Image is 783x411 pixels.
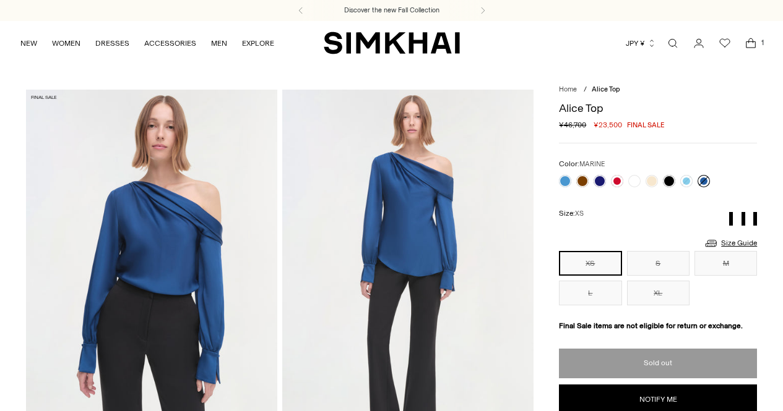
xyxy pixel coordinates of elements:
[584,85,587,95] div: /
[559,85,757,95] nav: breadcrumbs
[211,30,227,57] a: MEN
[704,235,757,251] a: Size Guide
[694,251,757,276] button: M
[626,30,656,57] button: JPY ¥
[738,31,763,56] a: Open cart modal
[559,251,621,276] button: XS
[144,30,196,57] a: ACCESSORIES
[686,31,711,56] a: Go to the account page
[559,158,605,170] label: Color:
[559,281,621,305] button: L
[559,321,743,330] strong: Final Sale items are not eligible for return or exchange.
[594,119,622,130] span: ¥23,500
[242,30,274,57] a: EXPLORE
[559,85,577,93] a: Home
[95,30,129,57] a: DRESSES
[20,30,37,57] a: NEW
[559,208,584,219] label: Size:
[344,6,439,15] a: Discover the new Fall Collection
[757,37,768,48] span: 1
[627,281,690,305] button: XL
[324,31,460,55] a: SIMKHAI
[712,31,737,56] a: Wishlist
[627,251,690,276] button: S
[559,119,586,130] s: ¥46,700
[559,103,757,114] h1: Alice Top
[579,160,605,168] span: MARINE
[592,85,620,93] span: Alice Top
[660,31,685,56] a: Open search modal
[52,30,80,57] a: WOMEN
[575,210,584,218] span: XS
